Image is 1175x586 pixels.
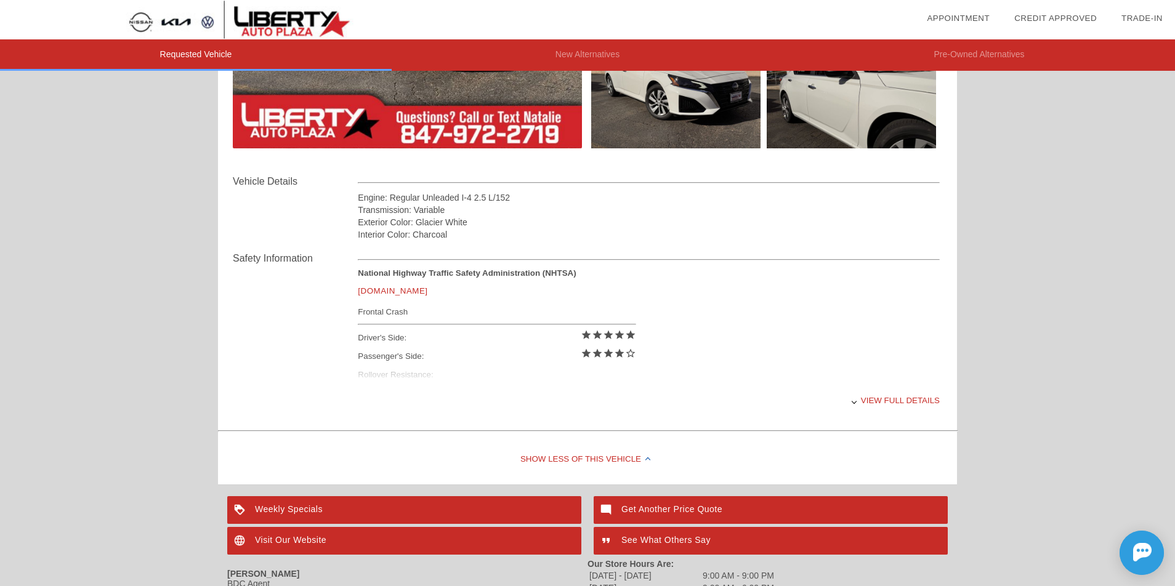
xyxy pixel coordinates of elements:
div: Show Less of this Vehicle [218,435,957,484]
div: Transmission: Variable [358,204,940,216]
div: Interior Color: Charcoal [358,228,940,241]
i: star [581,348,592,359]
i: star [625,329,636,340]
a: [DOMAIN_NAME] [358,286,427,295]
i: star [603,348,614,359]
div: Engine: Regular Unleaded I-4 2.5 L/152 [358,191,940,204]
img: image.aspx [591,22,761,148]
i: star [581,329,592,340]
a: Weekly Specials [227,496,581,524]
img: ic_format_quote_white_24dp_2x.png [594,527,621,555]
div: Safety Information [233,251,358,266]
a: Credit Approved [1014,14,1097,23]
iframe: Chat Assistance [1064,520,1175,586]
li: Pre-Owned Alternatives [783,39,1175,71]
div: Passenger's Side: [358,347,636,366]
strong: National Highway Traffic Safety Administration (NHTSA) [358,268,576,278]
img: ic_loyalty_white_24dp_2x.png [227,496,255,524]
i: star [614,329,625,340]
a: Get Another Price Quote [594,496,948,524]
img: ic_mode_comment_white_24dp_2x.png [594,496,621,524]
td: 9:00 AM - 9:00 PM [702,570,775,581]
i: star [592,329,603,340]
div: View full details [358,385,940,415]
i: star [592,348,603,359]
i: star_border [625,348,636,359]
li: New Alternatives [392,39,783,71]
a: Trade-In [1121,14,1163,23]
a: See What Others Say [594,527,948,555]
div: Frontal Crash [358,304,636,319]
i: star [614,348,625,359]
div: Vehicle Details [233,174,358,189]
td: [DATE] - [DATE] [589,570,701,581]
strong: Our Store Hours Are: [587,559,674,569]
img: image.aspx [767,22,936,148]
strong: [PERSON_NAME] [227,569,299,579]
div: Driver's Side: [358,329,636,347]
i: star [603,329,614,340]
a: Visit Our Website [227,527,581,555]
div: Exterior Color: Glacier White [358,216,940,228]
img: ic_language_white_24dp_2x.png [227,527,255,555]
a: Appointment [927,14,990,23]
